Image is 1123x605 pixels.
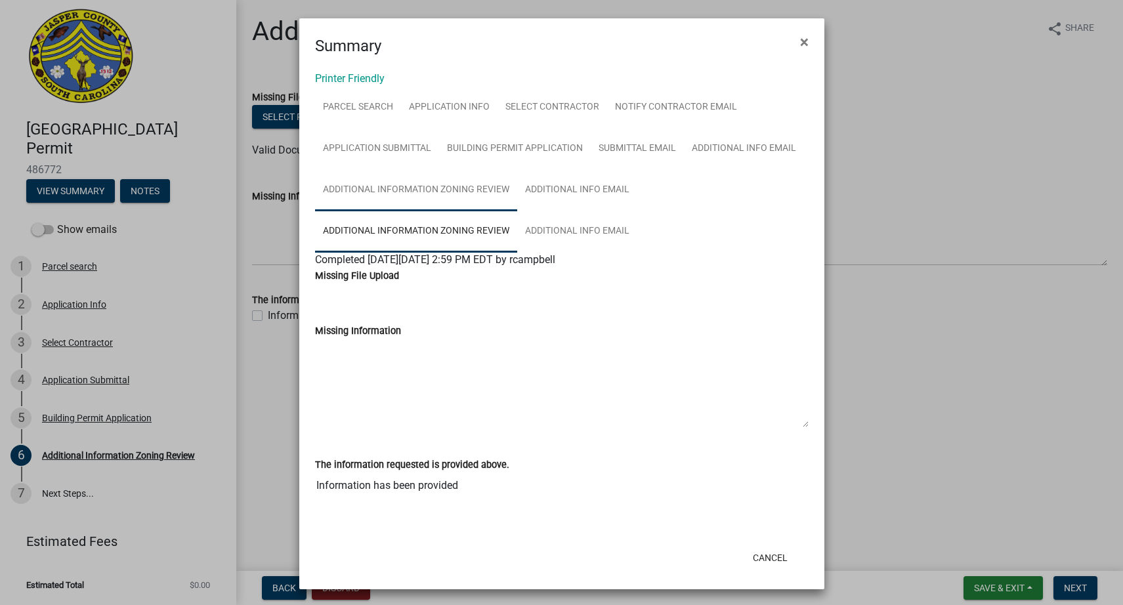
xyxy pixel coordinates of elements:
[591,128,684,170] a: Submittal Email
[439,128,591,170] a: Building Permit Application
[315,272,399,281] label: Missing File Upload
[315,253,555,266] span: Completed [DATE][DATE] 2:59 PM EDT by rcampbell
[315,34,381,58] h4: Summary
[401,87,498,129] a: Application Info
[315,128,439,170] a: Application Submittal
[315,72,385,85] a: Printer Friendly
[498,87,607,129] a: Select Contractor
[800,33,809,51] span: ×
[315,461,509,470] label: The information requested is provided above.
[315,211,517,253] a: Additional Information Zoning Review
[742,546,798,570] button: Cancel
[517,169,637,211] a: Additional info email
[315,87,401,129] a: Parcel search
[517,211,637,253] a: Additional info email
[684,128,804,170] a: Additional info email
[315,169,517,211] a: Additional Information Zoning Review
[607,87,745,129] a: Notify Contractor Email
[790,24,819,60] button: Close
[315,327,401,336] label: Missing Information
